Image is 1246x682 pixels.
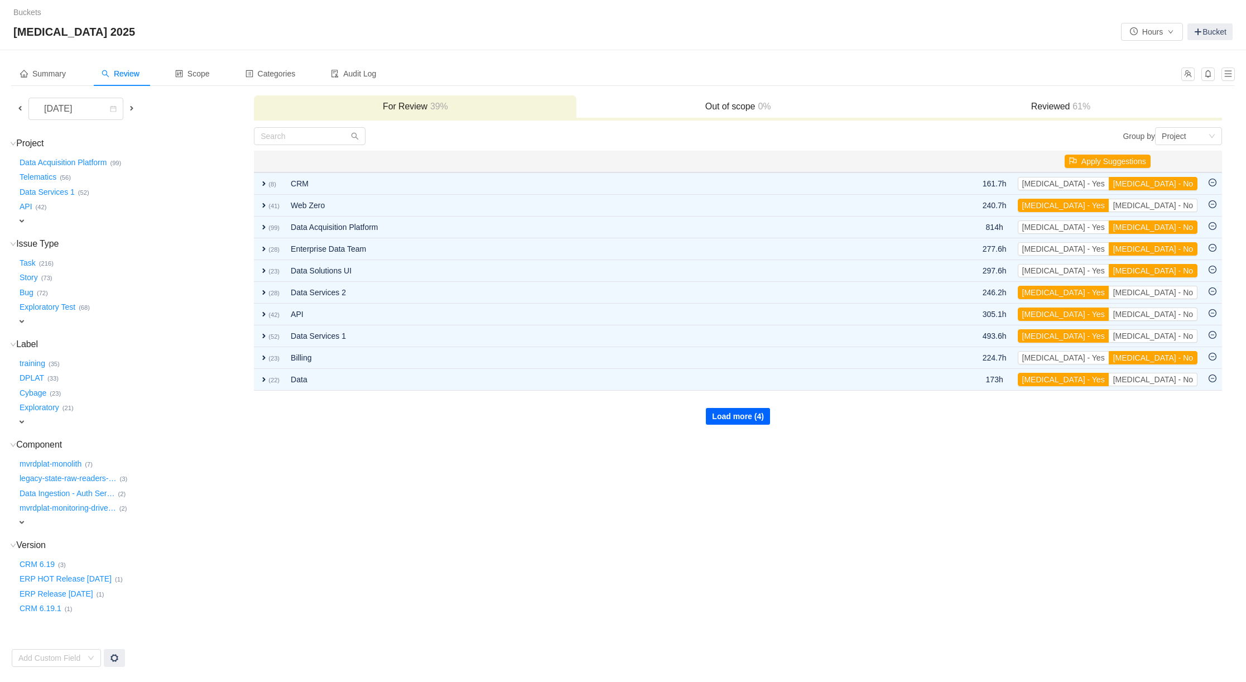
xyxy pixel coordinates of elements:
button: ERP Release [DATE] [17,585,97,603]
span: Audit Log [331,69,376,78]
button: [MEDICAL_DATA] - No [1109,199,1197,212]
i: icon: minus-circle [1209,287,1216,295]
i: icon: search [102,70,109,78]
button: icon: team [1181,68,1195,81]
td: 277.6h [977,238,1012,260]
span: 61% [1070,102,1090,111]
i: icon: down [10,141,16,147]
button: [MEDICAL_DATA] - Yes [1018,177,1109,190]
i: icon: home [20,70,28,78]
i: icon: down [10,342,16,348]
i: icon: audit [331,70,339,78]
span: expand [259,244,268,253]
td: 814h [977,217,1012,238]
td: Data Services 1 [285,325,906,347]
small: (23) [268,355,280,362]
small: (33) [47,375,59,382]
button: Load more (4) [706,408,770,425]
small: (52) [78,189,89,196]
td: 305.1h [977,304,1012,325]
button: Data Acquisition Platform [17,153,110,171]
button: Task [17,254,39,272]
i: icon: down [10,241,16,247]
small: (52) [268,333,280,340]
small: (21) [62,405,74,411]
button: [MEDICAL_DATA] - No [1109,264,1197,277]
i: icon: down [1209,133,1215,141]
span: expand [259,332,268,340]
small: (7) [85,461,93,468]
button: Bug [17,284,37,301]
i: icon: down [10,442,16,448]
button: [MEDICAL_DATA] - Yes [1018,373,1109,386]
button: CRM 6.19 [17,555,58,573]
small: (3) [120,476,128,482]
h3: Issue Type [17,238,253,249]
td: Web Zero [285,195,906,217]
span: 0% [755,102,771,111]
span: expand [259,223,268,232]
a: Buckets [13,8,41,17]
td: Billing [285,347,906,369]
span: expand [259,310,268,319]
button: Telematics [17,169,60,186]
span: expand [17,317,26,326]
button: [MEDICAL_DATA] - Yes [1018,264,1109,277]
button: API [17,198,36,216]
button: [MEDICAL_DATA] - No [1109,220,1197,234]
h3: Out of scope [582,101,893,112]
td: 246.2h [977,282,1012,304]
small: (99) [110,160,121,166]
small: (68) [79,304,90,311]
button: Cybage [17,384,50,402]
td: 240.7h [977,195,1012,217]
button: [MEDICAL_DATA] - No [1109,329,1197,343]
button: [MEDICAL_DATA] - Yes [1018,329,1109,343]
button: mvrdplat-monitoring-drive… [17,500,119,517]
button: Exploratory [17,399,62,417]
small: (1) [115,576,123,583]
input: Search [254,127,365,145]
small: (41) [268,203,280,209]
span: expand [259,353,268,362]
td: API [285,304,906,325]
td: Data Solutions UI [285,260,906,282]
h3: Component [17,439,253,450]
button: [MEDICAL_DATA] - Yes [1018,242,1109,256]
span: expand [17,518,26,527]
small: (73) [41,275,52,281]
td: Data Services 2 [285,282,906,304]
td: Data Acquisition Platform [285,217,906,238]
button: icon: clock-circleHoursicon: down [1121,23,1183,41]
small: (23) [268,268,280,275]
span: expand [259,266,268,275]
i: icon: minus-circle [1209,309,1216,317]
small: (23) [50,390,61,397]
small: (1) [65,606,73,612]
small: (99) [268,224,280,231]
i: icon: minus-circle [1209,353,1216,361]
button: DPLAT [17,369,47,387]
span: Review [102,69,139,78]
span: Summary [20,69,66,78]
i: icon: calendar [110,105,117,113]
span: 39% [427,102,448,111]
i: icon: minus-circle [1209,244,1216,252]
i: icon: minus-circle [1209,179,1216,186]
span: expand [259,179,268,188]
button: Data Ingestion - Auth Ser… [17,484,118,502]
td: 493.6h [977,325,1012,347]
small: (1) [97,591,104,598]
td: CRM [285,172,906,195]
td: 297.6h [977,260,1012,282]
i: icon: minus-circle [1209,266,1216,273]
i: icon: minus-circle [1209,222,1216,230]
small: (2) [119,505,127,512]
div: [DATE] [35,98,83,119]
span: Scope [175,69,210,78]
i: icon: profile [246,70,253,78]
button: icon: menu [1221,68,1235,81]
td: Data [285,369,906,391]
h3: Label [17,339,253,350]
button: [MEDICAL_DATA] - Yes [1018,220,1109,234]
